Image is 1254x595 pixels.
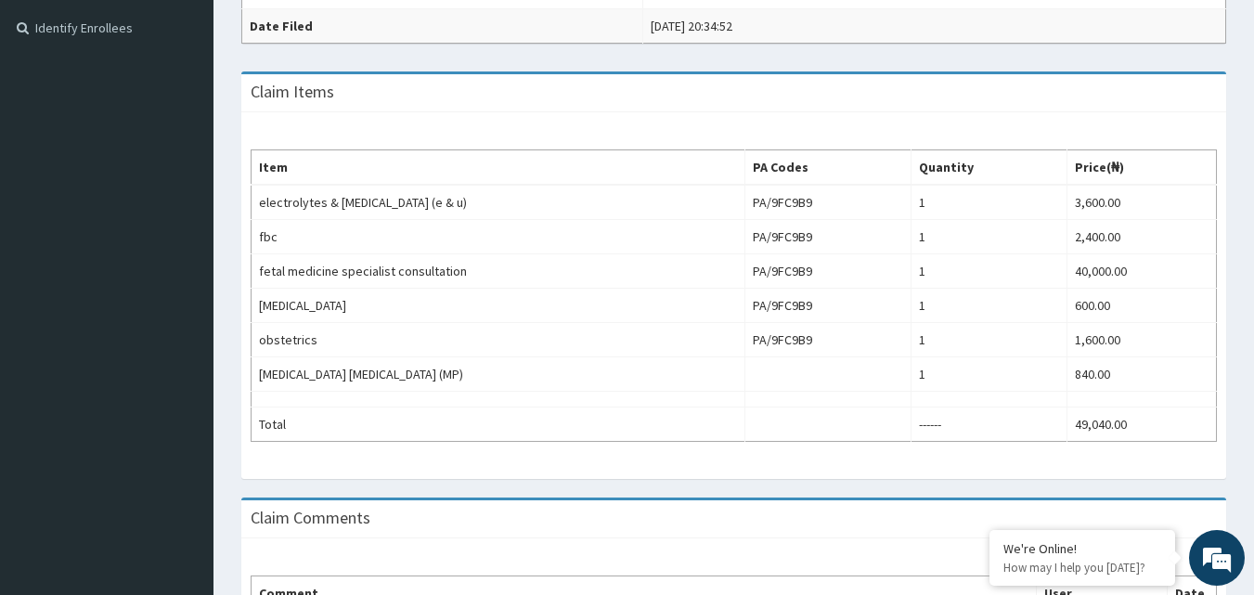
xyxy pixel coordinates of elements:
p: How may I help you today? [1003,560,1161,576]
th: Item [252,150,745,186]
h3: Claim Items [251,84,334,100]
td: electrolytes & [MEDICAL_DATA] (e & u) [252,185,745,220]
td: PA/9FC9B9 [745,185,911,220]
td: PA/9FC9B9 [745,289,911,323]
td: Total [252,407,745,442]
td: fbc [252,220,745,254]
td: 1 [911,289,1067,323]
td: [MEDICAL_DATA] [MEDICAL_DATA] (MP) [252,357,745,392]
td: 1 [911,185,1067,220]
th: PA Codes [745,150,911,186]
div: [DATE] 20:34:52 [651,17,732,35]
th: Price(₦) [1067,150,1216,186]
td: 1,600.00 [1067,323,1216,357]
td: 840.00 [1067,357,1216,392]
h3: Claim Comments [251,510,370,526]
div: We're Online! [1003,540,1161,557]
td: obstetrics [252,323,745,357]
td: fetal medicine specialist consultation [252,254,745,289]
td: 1 [911,323,1067,357]
td: 600.00 [1067,289,1216,323]
td: 3,600.00 [1067,185,1216,220]
td: ------ [911,407,1067,442]
td: 40,000.00 [1067,254,1216,289]
td: 1 [911,357,1067,392]
th: Date Filed [242,9,643,44]
td: [MEDICAL_DATA] [252,289,745,323]
td: 2,400.00 [1067,220,1216,254]
td: 1 [911,254,1067,289]
td: 49,040.00 [1067,407,1216,442]
td: PA/9FC9B9 [745,220,911,254]
td: PA/9FC9B9 [745,323,911,357]
td: PA/9FC9B9 [745,254,911,289]
td: 1 [911,220,1067,254]
th: Quantity [911,150,1067,186]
